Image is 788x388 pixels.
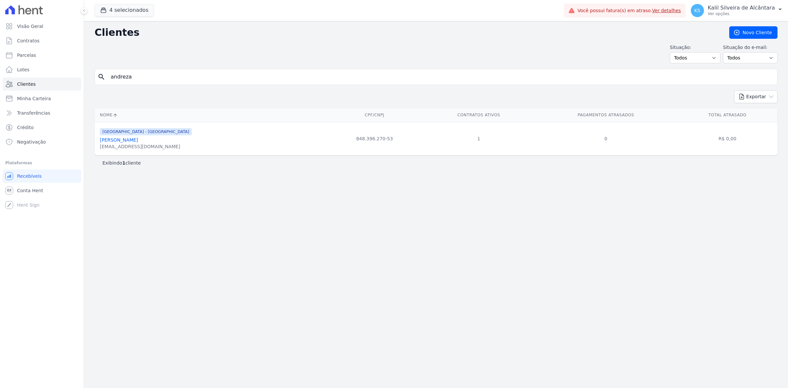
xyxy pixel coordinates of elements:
span: Transferências [17,110,50,116]
a: Visão Geral [3,20,81,33]
span: Crédito [17,124,34,131]
span: Conta Hent [17,187,43,194]
button: 4 selecionados [95,4,154,16]
a: Novo Cliente [729,26,777,39]
th: Total Atrasado [677,108,777,122]
a: Lotes [3,63,81,76]
th: Nome [95,108,326,122]
p: Exibindo cliente [102,160,141,166]
button: KS Kalil Silveira de Alcântara Ver opções [686,1,788,20]
td: 848.396.270-53 [326,122,423,155]
a: Crédito [3,121,81,134]
span: Clientes [17,81,35,87]
a: Ver detalhes [652,8,681,13]
td: 0 [534,122,677,155]
i: search [98,73,105,81]
p: Ver opções [708,11,775,16]
div: [EMAIL_ADDRESS][DOMAIN_NAME] [100,143,192,150]
th: CPF/CNPJ [326,108,423,122]
span: Parcelas [17,52,36,58]
a: Transferências [3,106,81,120]
button: Exportar [734,90,777,103]
h2: Clientes [95,27,719,38]
th: Pagamentos Atrasados [534,108,677,122]
a: [PERSON_NAME] [100,137,138,143]
label: Situação: [670,44,720,51]
a: Minha Carteira [3,92,81,105]
b: 1 [122,160,125,166]
a: Contratos [3,34,81,47]
label: Situação do e-mail: [723,44,777,51]
a: Recebíveis [3,170,81,183]
span: Recebíveis [17,173,42,179]
input: Buscar por nome, CPF ou e-mail [107,70,775,83]
span: Contratos [17,37,39,44]
span: KS [694,8,700,13]
p: Kalil Silveira de Alcântara [708,5,775,11]
a: Conta Hent [3,184,81,197]
a: Negativação [3,135,81,148]
span: [GEOGRAPHIC_DATA] - [GEOGRAPHIC_DATA] [100,128,192,135]
td: R$ 0,00 [677,122,777,155]
span: Você possui fatura(s) em atraso. [578,7,681,14]
div: Plataformas [5,159,78,167]
span: Lotes [17,66,30,73]
span: Visão Geral [17,23,43,30]
th: Contratos Ativos [423,108,535,122]
a: Parcelas [3,49,81,62]
a: Clientes [3,78,81,91]
span: Negativação [17,139,46,145]
td: 1 [423,122,535,155]
span: Minha Carteira [17,95,51,102]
